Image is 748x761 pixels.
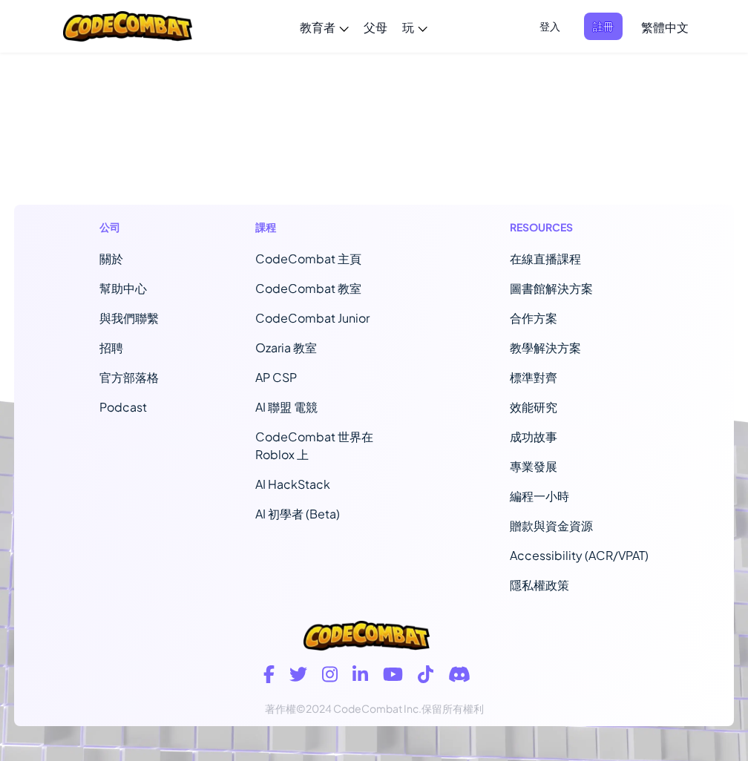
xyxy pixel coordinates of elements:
[421,702,484,715] span: 保留所有權利
[510,220,649,235] h1: Resources
[395,7,435,47] a: 玩
[99,251,123,266] a: 關於
[255,280,361,296] a: CodeCombat 教室
[510,369,557,385] a: 標準對齊
[510,518,593,533] a: 贈款與資金資源
[402,19,414,35] span: 玩
[510,280,593,296] a: 圖書館解決方案
[99,220,159,235] h1: 公司
[510,488,569,504] a: 編程一小時
[255,506,340,521] a: AI 初學者 (Beta)
[255,476,330,492] a: AI HackStack
[99,399,147,415] a: Podcast
[641,19,689,35] span: 繁體中文
[99,280,147,296] a: 幫助中心
[255,340,317,355] a: Ozaria 教室
[99,310,159,326] span: 與我們聯繫
[99,369,159,385] a: 官方部落格
[255,220,413,235] h1: 課程
[510,577,569,593] a: 隱私權政策
[265,702,296,715] span: 著作權
[300,19,335,35] span: 教育者
[255,369,297,385] a: AP CSP
[255,251,361,266] span: CodeCombat 主頁
[510,399,557,415] a: 效能研究
[634,7,696,47] a: 繁體中文
[255,399,318,415] a: AI 聯盟 電競
[531,13,569,40] button: 登入
[99,340,123,355] a: 招聘
[584,13,623,40] button: 註冊
[510,547,649,563] a: Accessibility (ACR/VPAT)
[255,310,370,326] a: CodeCombat Junior
[510,429,557,444] a: 成功故事
[292,7,356,47] a: 教育者
[304,621,430,650] img: CodeCombat logo
[356,7,395,47] a: 父母
[255,429,373,462] a: CodeCombat 世界在 Roblox 上
[510,251,581,266] a: 在線直播課程
[510,310,557,326] a: 合作方案
[63,11,193,42] img: CodeCombat logo
[510,458,557,474] a: 專業發展
[296,702,421,715] span: ©2024 CodeCombat Inc.
[510,340,581,355] span: 教學解決方案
